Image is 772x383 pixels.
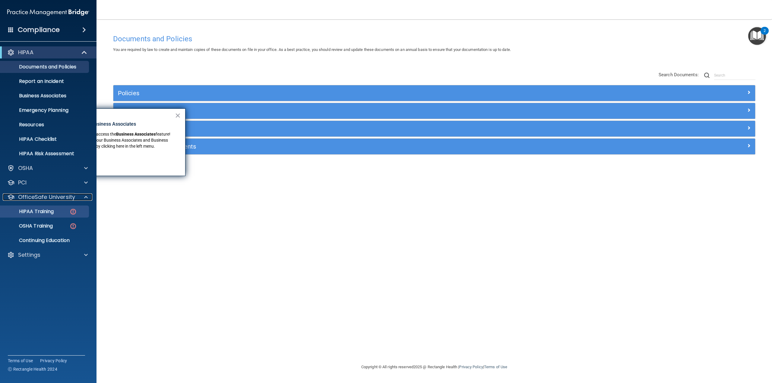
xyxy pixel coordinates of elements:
[18,193,75,201] p: OfficeSafe University
[714,71,755,80] input: Search
[4,122,86,128] p: Resources
[113,47,511,52] span: You are required by law to create and maintain copies of these documents on file in your office. ...
[324,357,544,377] div: Copyright © All rights reserved 2025 @ Rectangle Health | |
[459,365,483,369] a: Privacy Policy
[118,143,590,150] h5: Employee Acknowledgments
[18,49,33,56] p: HIPAA
[175,111,181,120] button: Close
[8,366,57,372] span: Ⓒ Rectangle Health 2024
[18,26,60,34] h4: Compliance
[18,251,40,259] p: Settings
[764,31,766,39] div: 2
[659,72,699,77] span: Search Documents:
[40,358,67,364] a: Privacy Policy
[118,108,590,114] h5: Privacy Documents
[4,93,86,99] p: Business Associates
[7,6,89,18] img: PMB logo
[4,136,86,142] p: HIPAA Checklist
[53,121,175,127] p: New Location for Business Associates
[113,35,755,43] h4: Documents and Policies
[4,78,86,84] p: Report an Incident
[18,179,27,186] p: PCI
[704,73,710,78] img: ic-search.3b580494.png
[118,125,590,132] h5: Practice Forms and Logs
[69,208,77,215] img: danger-circle.6113f641.png
[4,209,54,215] p: HIPAA Training
[18,165,33,172] p: OSHA
[53,132,171,148] span: feature! You can now manage your Business Associates and Business Associate Agreements by clickin...
[69,222,77,230] img: danger-circle.6113f641.png
[116,132,156,137] strong: Business Associates
[4,151,86,157] p: HIPAA Risk Assessment
[4,223,53,229] p: OSHA Training
[4,107,86,113] p: Emergency Planning
[4,64,86,70] p: Documents and Policies
[118,90,590,96] h5: Policies
[484,365,507,369] a: Terms of Use
[8,358,33,364] a: Terms of Use
[748,27,766,45] button: Open Resource Center, 2 new notifications
[4,237,86,243] p: Continuing Education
